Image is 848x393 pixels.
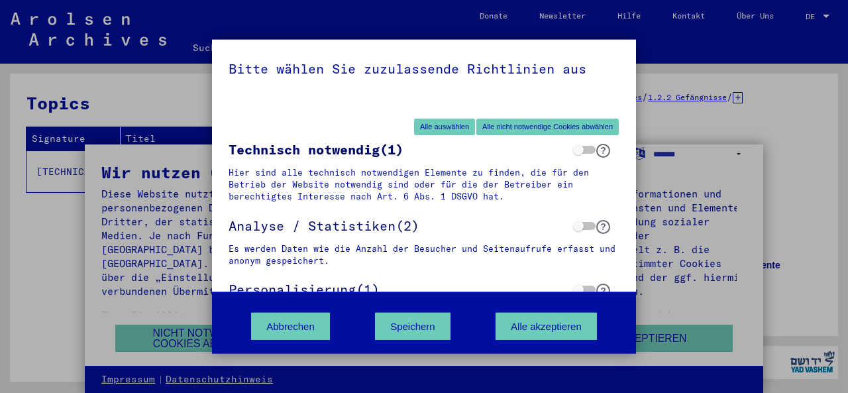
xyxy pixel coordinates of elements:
[414,118,475,135] button: Alle auswählen
[229,166,619,202] div: Hier sind alle technisch notwendigen Elemente zu finden, die für den Betrieb der Website notwendi...
[229,217,396,233] span: Analyse / Statistiken
[375,313,450,340] button: Speichern
[229,216,419,235] span: (2)
[496,313,597,340] button: Alle akzeptieren
[596,284,610,298] button: ?
[596,143,610,157] button: ?
[229,59,619,78] div: Bitte wählen Sie zuzulassende Richtlinien aus
[596,219,610,233] button: ?
[229,281,356,298] span: Personalisierung
[476,118,619,135] button: Alle nicht notwendige Cookies abwählen
[229,242,619,266] div: Es werden Daten wie die Anzahl der Besucher und Seitenaufrufe erfasst und anonym gespeichert.
[229,280,380,299] span: (1)
[251,313,330,340] button: Abbrechen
